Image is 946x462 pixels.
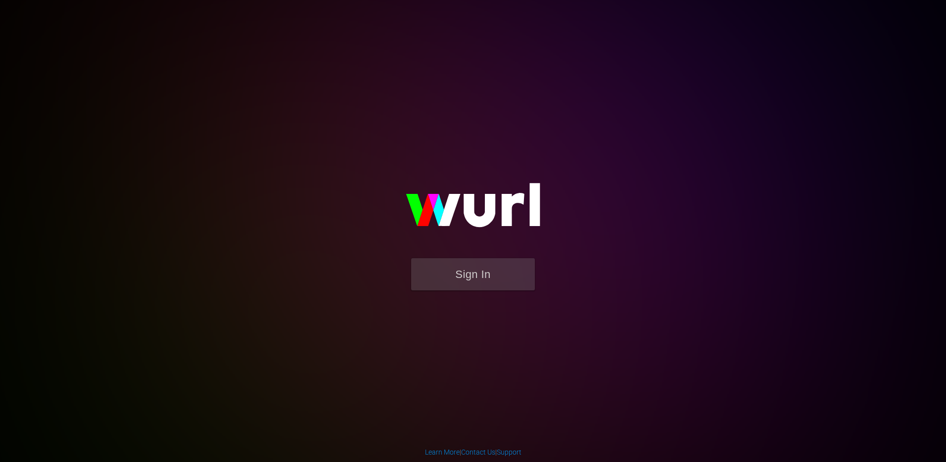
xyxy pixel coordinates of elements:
img: wurl-logo-on-black-223613ac3d8ba8fe6dc639794a292ebdb59501304c7dfd60c99c58986ef67473.svg [374,162,572,258]
a: Contact Us [461,448,495,456]
a: Support [497,448,521,456]
a: Learn More [425,448,460,456]
div: | | [425,447,521,457]
button: Sign In [411,258,535,290]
